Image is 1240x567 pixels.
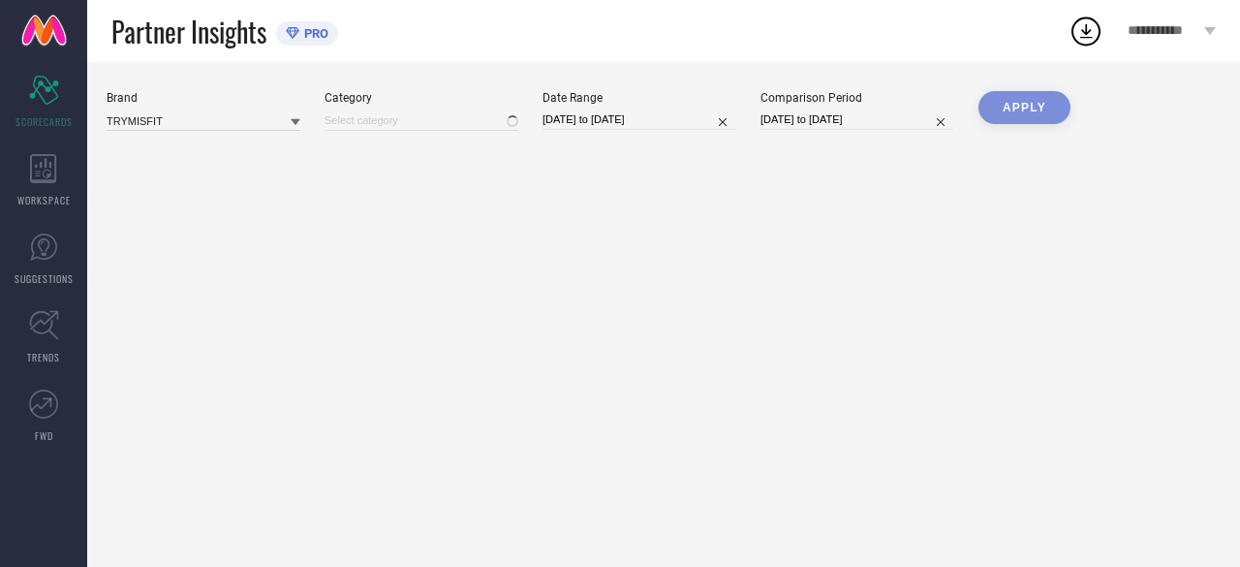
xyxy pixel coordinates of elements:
[760,110,954,130] input: Select comparison period
[35,428,53,443] span: FWD
[760,91,954,105] div: Comparison Period
[111,12,266,51] span: Partner Insights
[15,114,73,129] span: SCORECARDS
[27,350,60,364] span: TRENDS
[15,271,74,286] span: SUGGESTIONS
[325,91,518,105] div: Category
[299,26,328,41] span: PRO
[107,91,300,105] div: Brand
[1069,14,1103,48] div: Open download list
[542,91,736,105] div: Date Range
[542,110,736,130] input: Select date range
[17,193,71,207] span: WORKSPACE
